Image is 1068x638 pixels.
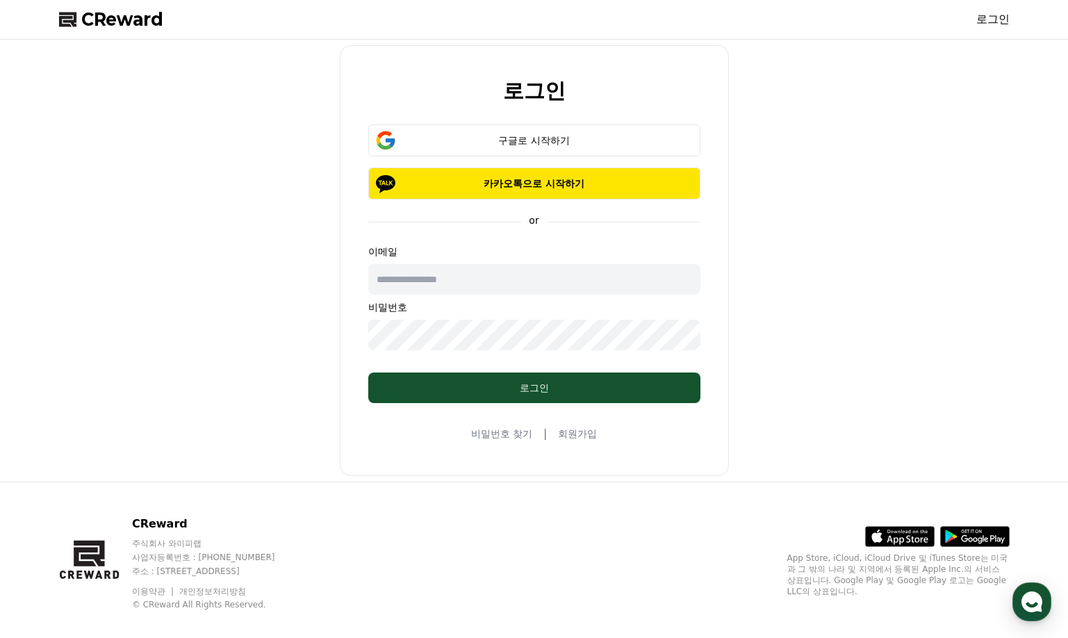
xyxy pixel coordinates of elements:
[132,516,302,532] p: CReward
[44,461,52,473] span: 홈
[4,441,92,475] a: 홈
[59,8,163,31] a: CReward
[543,425,547,442] span: |
[396,381,673,395] div: 로그인
[132,552,302,563] p: 사업자등록번호 : [PHONE_NUMBER]
[132,566,302,577] p: 주소 : [STREET_ADDRESS]
[388,133,680,147] div: 구글로 시작하기
[558,427,597,441] a: 회원가입
[179,441,267,475] a: 설정
[368,373,700,403] button: 로그인
[132,538,302,549] p: 주식회사 와이피랩
[132,599,302,610] p: © CReward All Rights Reserved.
[92,441,179,475] a: 대화
[81,8,163,31] span: CReward
[368,124,700,156] button: 구글로 시작하기
[471,427,532,441] a: 비밀번호 찾기
[368,300,700,314] p: 비밀번호
[127,462,144,473] span: 대화
[215,461,231,473] span: 설정
[503,79,566,102] h2: 로그인
[368,245,700,259] p: 이메일
[976,11,1010,28] a: 로그인
[179,587,246,596] a: 개인정보처리방침
[368,167,700,199] button: 카카오톡으로 시작하기
[388,177,680,190] p: 카카오톡으로 시작하기
[132,587,176,596] a: 이용약관
[787,553,1010,597] p: App Store, iCloud, iCloud Drive 및 iTunes Store는 미국과 그 밖의 나라 및 지역에서 등록된 Apple Inc.의 서비스 상표입니다. Goo...
[520,213,547,227] p: or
